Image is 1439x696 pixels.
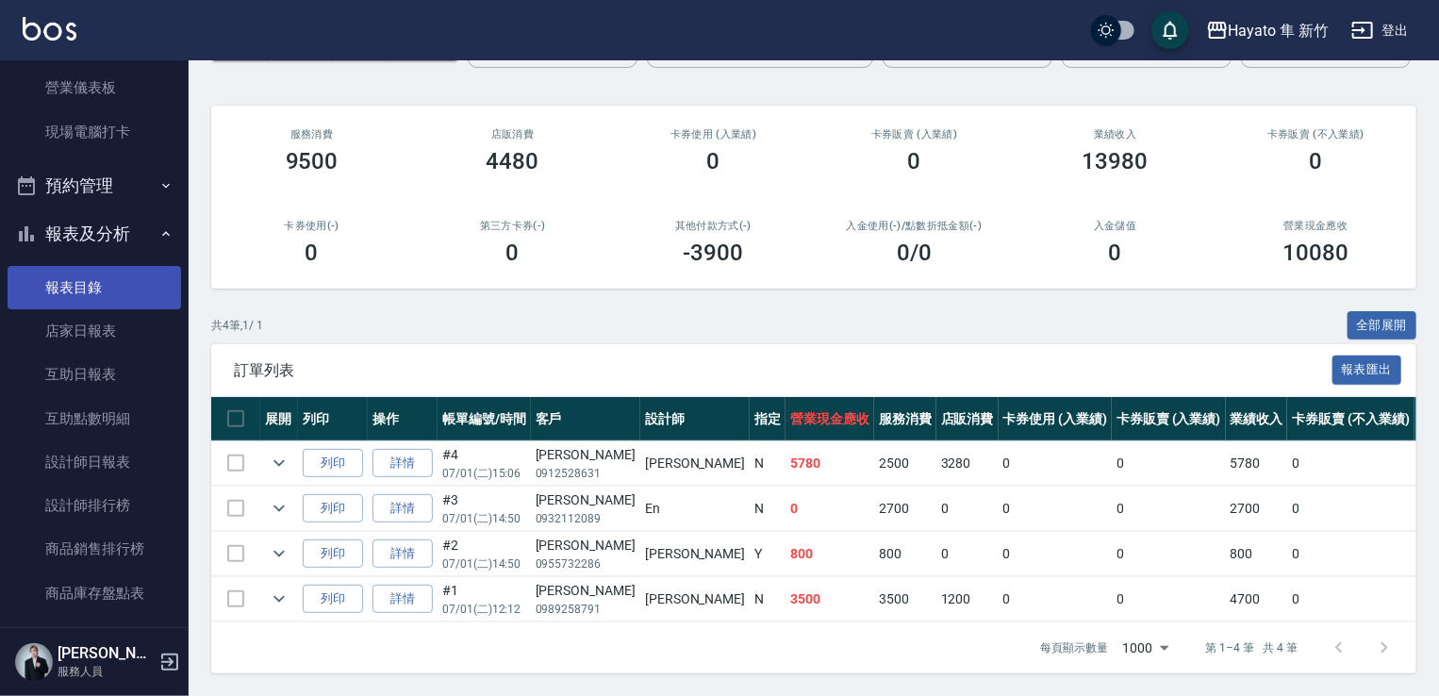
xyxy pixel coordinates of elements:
h2: 卡券販賣 (入業績) [836,128,992,141]
a: 詳情 [372,449,433,478]
a: 顧客入金餘額表 [8,615,181,658]
td: N [750,487,786,531]
button: Hayato 隼 新竹 [1199,11,1336,50]
th: 帳單編號/時間 [438,397,531,441]
h3: 9500 [286,148,339,174]
h5: [PERSON_NAME] [58,644,154,663]
th: 業績收入 [1226,397,1288,441]
td: #3 [438,487,531,531]
h2: 其他付款方式(-) [636,220,791,232]
a: 商品銷售排行榜 [8,527,181,571]
div: [PERSON_NAME] [536,490,636,510]
img: Person [15,643,53,681]
p: 0955732286 [536,555,636,572]
td: 2700 [874,487,936,531]
h3: 0 [908,148,921,174]
h3: 13980 [1083,148,1149,174]
a: 營業儀表板 [8,66,181,109]
td: 0 [999,577,1113,621]
td: 800 [874,532,936,576]
td: 5780 [1226,441,1288,486]
td: 0 [1112,532,1226,576]
span: 訂單列表 [234,361,1332,380]
h2: 第三方卡券(-) [435,220,590,232]
td: 5780 [786,441,874,486]
td: 3500 [786,577,874,621]
p: 0912528631 [536,465,636,482]
button: 列印 [303,494,363,523]
th: 卡券販賣 (入業績) [1112,397,1226,441]
td: N [750,441,786,486]
td: 0 [786,487,874,531]
a: 報表目錄 [8,266,181,309]
td: [PERSON_NAME] [640,532,750,576]
button: 報表匯出 [1332,356,1402,385]
button: expand row [265,449,293,477]
div: 1000 [1116,622,1176,673]
button: save [1151,11,1189,49]
th: 店販消費 [936,397,999,441]
td: 0 [1287,441,1414,486]
td: 0 [1287,532,1414,576]
p: 0989258791 [536,601,636,618]
button: 報表及分析 [8,209,181,258]
p: 07/01 (二) 15:06 [442,465,526,482]
a: 店家日報表 [8,309,181,353]
div: Hayato 隼 新竹 [1229,19,1329,42]
p: 每頁顯示數量 [1040,639,1108,656]
p: 07/01 (二) 14:50 [442,555,526,572]
td: 0 [1112,577,1226,621]
h3: 0 [306,240,319,266]
th: 卡券使用 (入業績) [999,397,1113,441]
th: 營業現金應收 [786,397,874,441]
h2: 入金儲值 [1037,220,1193,232]
h3: 4480 [487,148,539,174]
td: 0 [1112,487,1226,531]
td: 800 [1226,532,1288,576]
button: 列印 [303,449,363,478]
td: #1 [438,577,531,621]
th: 操作 [368,397,438,441]
td: 0 [1287,487,1414,531]
th: 列印 [298,397,368,441]
td: 0 [999,441,1113,486]
td: #4 [438,441,531,486]
h3: 0 /0 [897,240,932,266]
th: 設計師 [640,397,750,441]
button: 全部展開 [1348,311,1417,340]
th: 指定 [750,397,786,441]
td: 2500 [874,441,936,486]
h2: 業績收入 [1037,128,1193,141]
td: 0 [999,487,1113,531]
h2: 卡券販賣 (不入業績) [1238,128,1394,141]
button: expand row [265,494,293,522]
button: expand row [265,539,293,568]
div: [PERSON_NAME] [536,536,636,555]
td: 0 [999,532,1113,576]
td: 0 [1287,577,1414,621]
a: 互助日報表 [8,353,181,396]
h3: 0 [707,148,720,174]
h2: 營業現金應收 [1238,220,1394,232]
h2: 卡券使用(-) [234,220,389,232]
a: 設計師排行榜 [8,484,181,527]
button: 列印 [303,539,363,569]
a: 詳情 [372,585,433,614]
button: 列印 [303,585,363,614]
div: [PERSON_NAME] [536,581,636,601]
p: 0932112089 [536,510,636,527]
button: expand row [265,585,293,613]
button: 登出 [1344,13,1416,48]
td: 4700 [1226,577,1288,621]
td: Y [750,532,786,576]
td: En [640,487,750,531]
img: Logo [23,17,76,41]
td: 2700 [1226,487,1288,531]
h2: 店販消費 [435,128,590,141]
h3: 服務消費 [234,128,389,141]
p: 第 1–4 筆 共 4 筆 [1206,639,1298,656]
h2: 卡券使用 (入業績) [636,128,791,141]
a: 報表匯出 [1332,360,1402,378]
th: 卡券販賣 (不入業績) [1287,397,1414,441]
p: 共 4 筆, 1 / 1 [211,317,263,334]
